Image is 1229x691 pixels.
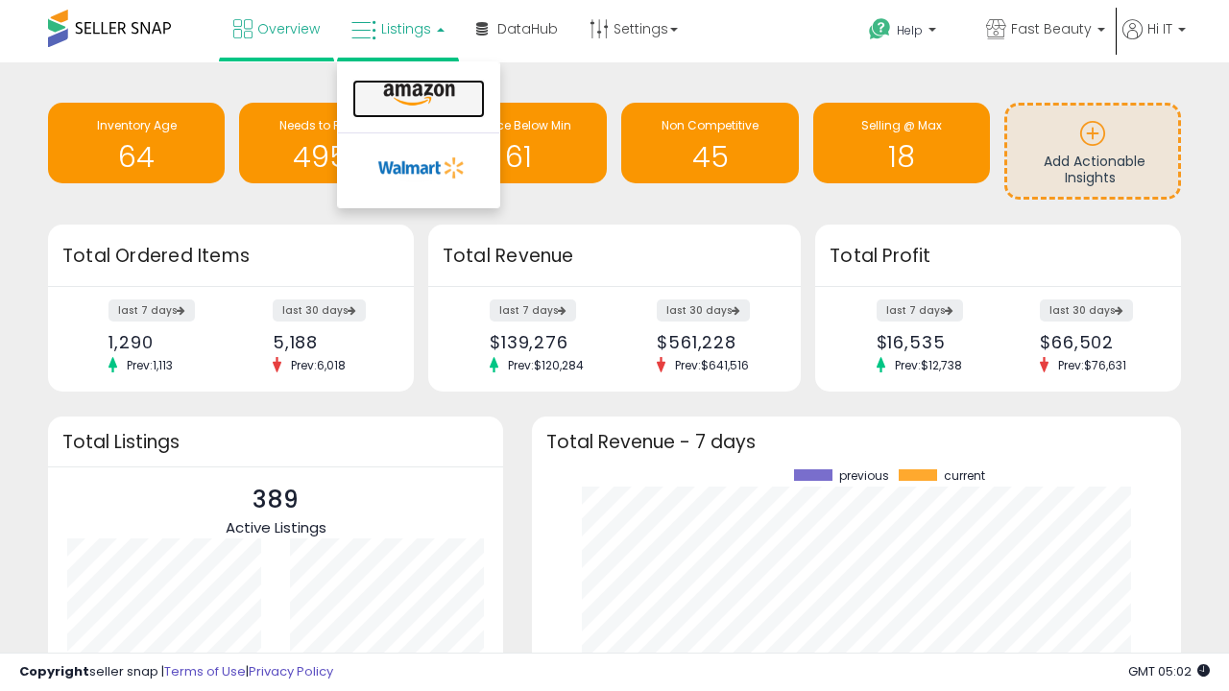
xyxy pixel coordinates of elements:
div: $139,276 [490,332,600,352]
a: Non Competitive 45 [621,103,798,183]
a: Add Actionable Insights [1007,106,1178,197]
span: Prev: $76,631 [1048,357,1136,373]
span: Inventory Age [97,117,177,133]
div: seller snap | | [19,663,333,681]
span: Prev: 1,113 [117,357,182,373]
span: current [944,469,985,483]
span: Prev: $120,284 [498,357,593,373]
h1: 18 [823,141,980,173]
h1: 45 [631,141,788,173]
i: Get Help [868,17,892,41]
h1: 61 [440,141,597,173]
span: Overview [257,19,320,38]
span: Listings [381,19,431,38]
a: Needs to Reprice 4957 [239,103,416,183]
span: Needs to Reprice [279,117,376,133]
span: Non Competitive [662,117,759,133]
span: 2025-09-11 05:02 GMT [1128,662,1210,680]
a: Privacy Policy [249,662,333,680]
div: $561,228 [657,332,767,352]
span: BB Price Below Min [466,117,571,133]
div: 1,290 [108,332,216,352]
h3: Total Listings [62,435,489,449]
a: Terms of Use [164,662,246,680]
span: Help [897,22,923,38]
div: $16,535 [877,332,984,352]
h3: Total Profit [830,243,1167,270]
a: Hi IT [1122,19,1186,62]
div: $66,502 [1040,332,1147,352]
p: 389 [226,482,326,518]
span: Hi IT [1147,19,1172,38]
span: Prev: $641,516 [665,357,759,373]
span: Add Actionable Insights [1044,152,1145,188]
strong: Copyright [19,662,89,680]
span: previous [839,469,889,483]
a: Help [854,3,969,62]
label: last 7 days [490,299,576,322]
label: last 7 days [877,299,963,322]
label: last 30 days [273,299,366,322]
label: last 30 days [657,299,750,322]
span: Selling @ Max [861,117,942,133]
h1: 64 [58,141,215,173]
a: BB Price Below Min 61 [430,103,607,183]
a: Inventory Age 64 [48,103,225,183]
h3: Total Ordered Items [62,243,399,270]
div: 5,188 [273,332,380,352]
h1: 4957 [249,141,406,173]
h3: Total Revenue [443,243,786,270]
label: last 7 days [108,299,195,322]
span: Prev: 6,018 [281,357,355,373]
span: Active Listings [226,517,326,537]
h3: Total Revenue - 7 days [546,435,1167,449]
span: DataHub [497,19,558,38]
label: last 30 days [1040,299,1133,322]
a: Selling @ Max 18 [813,103,990,183]
span: Prev: $12,738 [885,357,972,373]
span: Fast Beauty [1011,19,1092,38]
